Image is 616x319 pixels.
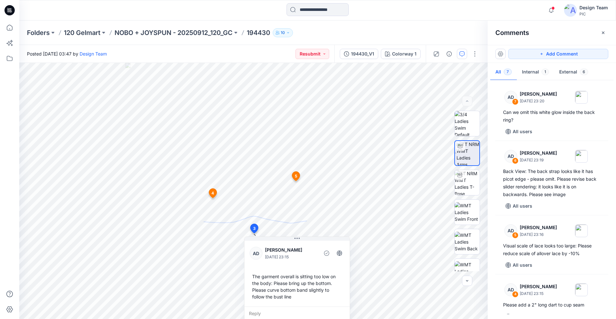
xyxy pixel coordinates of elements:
[444,49,454,59] button: Details
[513,128,532,135] p: All users
[580,69,588,75] span: 6
[392,50,416,57] div: Colorway 1
[455,170,480,195] img: TT NRM WMT Ladies T-Pose
[520,283,557,290] p: [PERSON_NAME]
[503,260,535,270] button: All users
[508,49,608,59] button: Add Comment
[455,111,480,136] img: 3/4 Ladies Swim Default
[520,90,557,98] p: [PERSON_NAME]
[564,4,577,17] img: avatar
[542,69,549,75] span: 1
[247,28,270,37] p: 194430
[513,261,532,269] p: All users
[115,28,233,37] a: NOBO + JOYSPUN - 20250912_120_GC
[253,226,256,231] span: 3
[517,64,554,81] button: Internal
[503,242,601,257] div: Visual scale of lace looks too large: Please reduce scale of allover lace by -10%
[520,149,557,157] p: [PERSON_NAME]
[512,232,518,238] div: 5
[520,290,557,297] p: [DATE] 23:15
[520,231,557,238] p: [DATE] 23:16
[579,12,608,16] div: PIC
[504,224,517,237] div: AD
[503,126,535,137] button: All users
[27,28,50,37] a: Folders
[265,254,317,260] p: [DATE] 23:15
[512,99,518,105] div: 7
[504,283,517,296] div: AD
[265,246,317,254] p: [PERSON_NAME]
[295,173,297,179] span: 5
[455,232,480,252] img: WMT Ladies Swim Back
[80,51,107,56] a: Design Team
[503,108,601,124] div: Can we omit this white glow inside the back ring?
[273,28,293,37] button: 10
[554,64,593,81] button: External
[504,69,512,75] span: 7
[513,202,532,210] p: All users
[504,150,517,163] div: AD
[340,49,378,59] button: 194430_V1
[520,224,557,231] p: [PERSON_NAME]
[455,202,480,222] img: WMT Ladies Swim Front
[520,98,557,104] p: [DATE] 23:20
[512,291,518,297] div: 4
[455,261,480,281] img: WMT Ladies Swim Left
[579,4,608,12] div: Design Team
[381,49,421,59] button: Colorway 1
[250,271,345,303] div: The garment overall is sitting too low on the body: Please bring up the bottom. Please curve bott...
[281,29,285,36] p: 10
[520,157,557,163] p: [DATE] 23:19
[351,50,374,57] div: 194430_V1
[457,141,479,165] img: TT NRM WMT Ladies Arms Down
[503,201,535,211] button: All users
[211,190,214,196] span: 4
[490,64,517,81] button: All
[64,28,100,37] a: 120 Gelmart
[495,29,529,37] h2: Comments
[512,158,518,164] div: 6
[250,247,262,260] div: AD
[504,91,517,104] div: AD
[503,168,601,198] div: Back View: The back strap looks like it has picot edge - please omit. Please revise back slider r...
[27,50,107,57] span: Posted [DATE] 03:47 by
[503,301,601,309] div: Please add a 2" long dart to cup seam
